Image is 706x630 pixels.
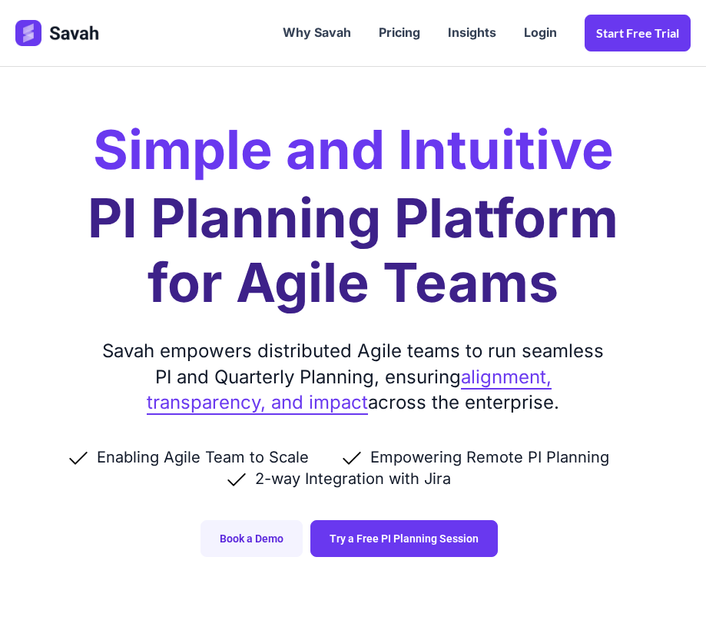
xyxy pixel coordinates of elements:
[340,446,640,468] li: Empowering Remote PI Planning
[66,446,340,468] li: Enabling Agile Team to Scale
[96,338,611,416] div: Savah empowers distributed Agile teams to run seamless PI and Quarterly Planning, ensuring across...
[201,520,303,557] a: Book a Demo
[224,468,482,489] li: 2-way Integration with Jira
[434,9,510,57] a: Insights
[365,9,434,57] a: Pricing
[585,15,691,51] a: Start Free trial
[88,186,618,315] h1: PI Planning Platform for Agile Teams
[93,123,614,177] h2: Simple and Intuitive
[310,520,498,557] a: Try a Free PI Planning Session
[269,9,365,57] a: Why Savah
[510,9,571,57] a: Login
